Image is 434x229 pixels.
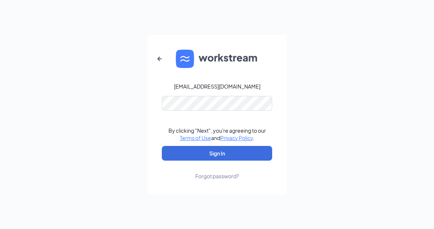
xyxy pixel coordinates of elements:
a: Forgot password? [195,161,239,180]
a: Privacy Policy [220,135,253,141]
a: Terms of Use [180,135,211,141]
button: ArrowLeftNew [151,50,168,68]
div: By clicking "Next", you're agreeing to our and . [168,127,266,142]
svg: ArrowLeftNew [155,54,164,63]
div: Forgot password? [195,172,239,180]
button: Sign In [162,146,272,161]
img: WS logo and Workstream text [176,50,258,68]
div: [EMAIL_ADDRESS][DOMAIN_NAME] [174,83,260,90]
